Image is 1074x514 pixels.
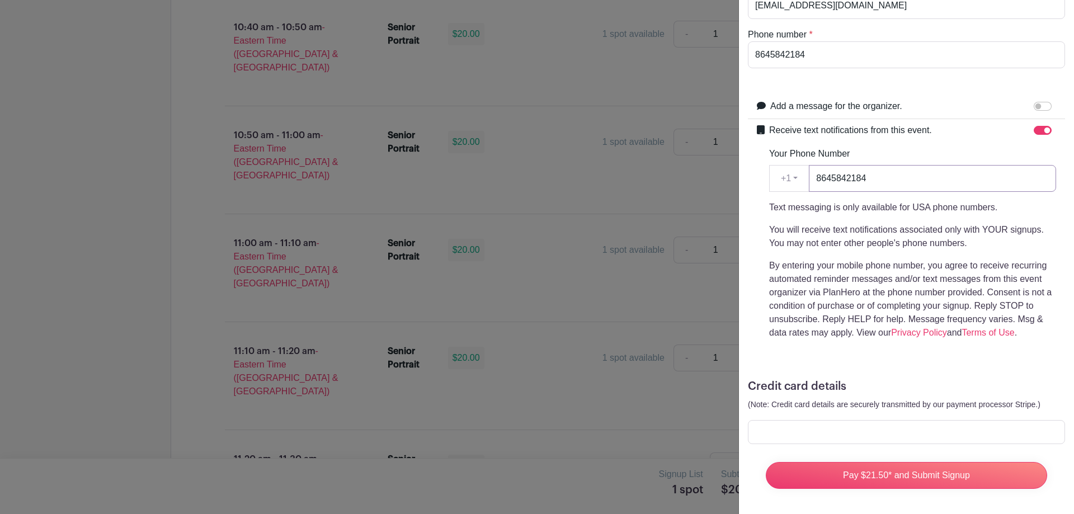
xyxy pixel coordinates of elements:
small: (Note: Credit card details are securely transmitted by our payment processor Stripe.) [748,400,1040,409]
a: Terms of Use [962,328,1014,337]
input: Pay $21.50* and Submit Signup [766,462,1047,489]
label: Add a message for the organizer. [770,100,902,113]
a: Privacy Policy [891,328,947,337]
button: +1 [769,165,809,192]
label: Phone number [748,28,807,41]
p: You will receive text notifications associated only with YOUR signups. You may not enter other pe... [769,223,1056,250]
label: Your Phone Number [769,147,850,161]
label: Receive text notifications from this event. [769,124,932,137]
p: Text messaging is only available for USA phone numbers. [769,201,1056,214]
p: By entering your mobile phone number, you agree to receive recurring automated reminder messages ... [769,259,1056,339]
h5: Credit card details [748,380,1065,393]
iframe: Secure card payment input frame [755,427,1058,437]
